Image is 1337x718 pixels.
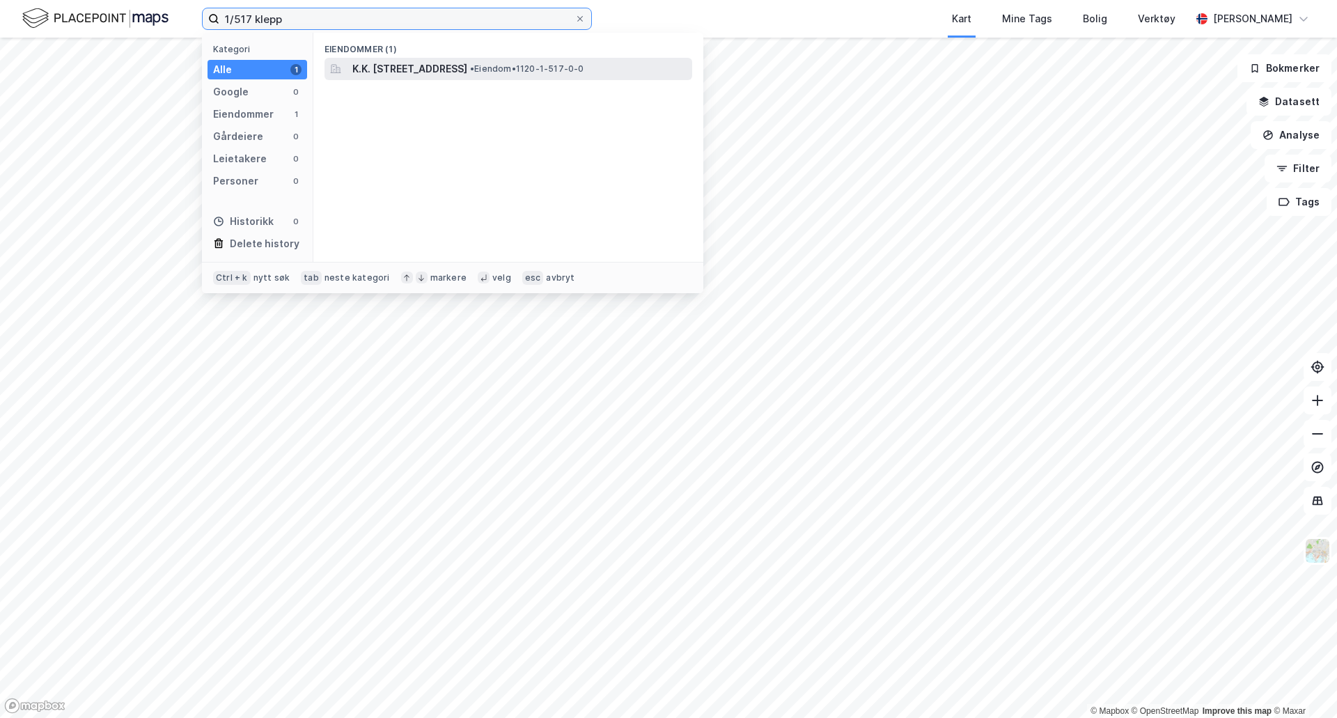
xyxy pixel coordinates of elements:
[22,6,169,31] img: logo.f888ab2527a4732fd821a326f86c7f29.svg
[213,106,274,123] div: Eiendommer
[1265,155,1331,182] button: Filter
[313,33,703,58] div: Eiendommer (1)
[230,235,299,252] div: Delete history
[1083,10,1107,27] div: Bolig
[1267,651,1337,718] iframe: Chat Widget
[522,271,544,285] div: esc
[290,175,302,187] div: 0
[1138,10,1175,27] div: Verktøy
[1237,54,1331,82] button: Bokmerker
[430,272,467,283] div: markere
[1002,10,1052,27] div: Mine Tags
[213,44,307,54] div: Kategori
[213,173,258,189] div: Personer
[290,64,302,75] div: 1
[253,272,290,283] div: nytt søk
[301,271,322,285] div: tab
[1267,651,1337,718] div: Kontrollprogram for chat
[1132,706,1199,716] a: OpenStreetMap
[290,131,302,142] div: 0
[213,271,251,285] div: Ctrl + k
[1304,538,1331,564] img: Z
[290,216,302,227] div: 0
[470,63,584,75] span: Eiendom • 1120-1-517-0-0
[290,86,302,97] div: 0
[1267,188,1331,216] button: Tags
[325,272,390,283] div: neste kategori
[1090,706,1129,716] a: Mapbox
[290,109,302,120] div: 1
[1246,88,1331,116] button: Datasett
[1213,10,1292,27] div: [PERSON_NAME]
[470,63,474,74] span: •
[213,213,274,230] div: Historikk
[952,10,971,27] div: Kart
[546,272,574,283] div: avbryt
[213,128,263,145] div: Gårdeiere
[213,150,267,167] div: Leietakere
[4,698,65,714] a: Mapbox homepage
[219,8,574,29] input: Søk på adresse, matrikkel, gårdeiere, leietakere eller personer
[492,272,511,283] div: velg
[213,61,232,78] div: Alle
[213,84,249,100] div: Google
[352,61,467,77] span: K.K. [STREET_ADDRESS]
[290,153,302,164] div: 0
[1203,706,1272,716] a: Improve this map
[1251,121,1331,149] button: Analyse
